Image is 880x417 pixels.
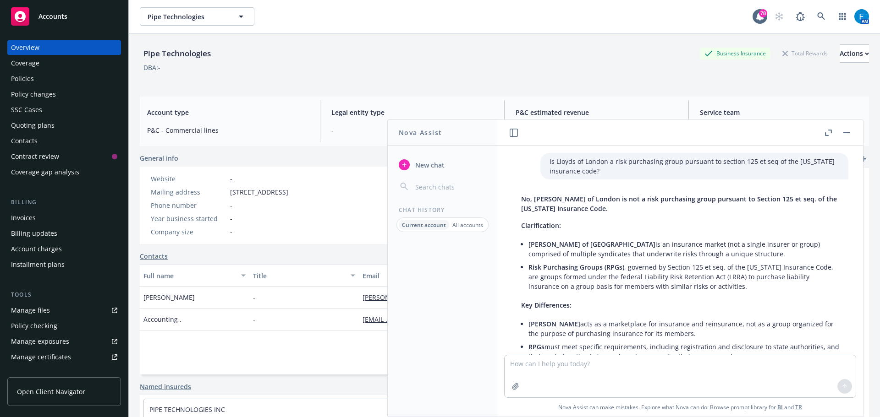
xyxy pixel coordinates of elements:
[528,238,839,260] li: is an insurance market (not a single insurer or group) comprised of multiple syndicates that unde...
[7,4,121,29] a: Accounts
[230,200,232,210] span: -
[17,387,85,396] span: Open Client Navigator
[7,303,121,318] a: Manage files
[395,157,490,173] button: New chat
[140,382,191,391] a: Named insureds
[7,118,121,133] a: Quoting plans
[840,45,869,62] div: Actions
[230,227,232,237] span: -
[363,293,528,302] a: [PERSON_NAME][EMAIL_ADDRESS][DOMAIN_NAME]
[759,9,767,17] div: 78
[143,63,160,72] div: DBA: -
[528,263,624,271] span: Risk Purchasing Groups (RPGs)
[516,108,677,117] span: P&C estimated revenue
[151,227,226,237] div: Company size
[550,157,839,176] p: Is Lloyds of London a risk purchasing group pursuant to section 125 et seq of the [US_STATE] insu...
[858,153,869,164] a: add
[11,211,36,225] div: Invoices
[11,242,62,256] div: Account charges
[413,180,486,193] input: Search chats
[331,125,493,135] span: -
[700,108,862,117] span: Service team
[140,48,214,60] div: Pipe Technologies
[388,206,497,214] div: Chat History
[359,265,541,287] button: Email
[230,214,232,223] span: -
[151,187,226,197] div: Mailing address
[833,7,852,26] a: Switch app
[521,195,837,213] span: No, [PERSON_NAME] of London is not a risk purchasing group pursuant to Section 125 et seq. of the...
[249,265,359,287] button: Title
[7,257,121,272] a: Installment plans
[528,260,839,293] li: , governed by Section 125 et seq. of the [US_STATE] Insurance Code, are groups formed under the f...
[11,303,50,318] div: Manage files
[11,134,38,148] div: Contacts
[770,7,788,26] a: Start snowing
[7,242,121,256] a: Account charges
[812,7,830,26] a: Search
[11,71,34,86] div: Policies
[700,48,770,59] div: Business Insurance
[528,240,655,249] span: [PERSON_NAME] of [GEOGRAPHIC_DATA]
[11,165,79,179] div: Coverage gap analysis
[140,265,249,287] button: Full name
[778,48,832,59] div: Total Rewards
[11,350,71,364] div: Manage certificates
[143,271,236,281] div: Full name
[363,315,477,324] a: [EMAIL_ADDRESS][DOMAIN_NAME]
[11,40,39,55] div: Overview
[7,211,121,225] a: Invoices
[7,290,121,299] div: Tools
[148,12,227,22] span: Pipe Technologies
[11,149,59,164] div: Contract review
[331,108,493,117] span: Legal entity type
[7,334,121,349] a: Manage exposures
[413,160,445,170] span: New chat
[11,257,65,272] div: Installment plans
[7,365,121,380] a: Manage claims
[253,314,255,324] span: -
[521,221,561,230] span: Clarification:
[7,87,121,102] a: Policy changes
[402,221,446,229] p: Current account
[7,134,121,148] a: Contacts
[147,108,309,117] span: Account type
[521,301,572,309] span: Key Differences:
[528,317,839,340] li: acts as a marketplace for insurance and reinsurance, not as a group organized for the purpose of ...
[7,71,121,86] a: Policies
[230,174,232,183] a: -
[777,403,783,411] a: BI
[143,314,181,324] span: Accounting .
[854,9,869,24] img: photo
[11,118,55,133] div: Quoting plans
[795,403,802,411] a: TR
[7,165,121,179] a: Coverage gap analysis
[452,221,483,229] p: All accounts
[7,103,121,117] a: SSC Cases
[501,398,859,417] span: Nova Assist can make mistakes. Explore what Nova can do: Browse prompt library for and
[140,153,178,163] span: General info
[7,56,121,70] a: Coverage
[528,342,544,351] span: RPGs
[11,226,57,241] div: Billing updates
[11,334,69,349] div: Manage exposures
[11,56,39,70] div: Coverage
[151,214,226,223] div: Year business started
[11,319,57,333] div: Policy checking
[528,320,580,328] span: [PERSON_NAME]
[140,251,168,261] a: Contacts
[253,292,255,302] span: -
[840,44,869,63] button: Actions
[7,319,121,333] a: Policy checking
[399,128,442,137] h1: Nova Assist
[528,340,839,363] li: must meet specific requirements, including registration and disclosure to state authorities, and ...
[7,226,121,241] a: Billing updates
[230,187,288,197] span: [STREET_ADDRESS]
[149,405,225,414] a: PIPE TECHNOLOGIES INC
[11,365,57,380] div: Manage claims
[151,200,226,210] div: Phone number
[11,103,42,117] div: SSC Cases
[143,292,195,302] span: [PERSON_NAME]
[7,40,121,55] a: Overview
